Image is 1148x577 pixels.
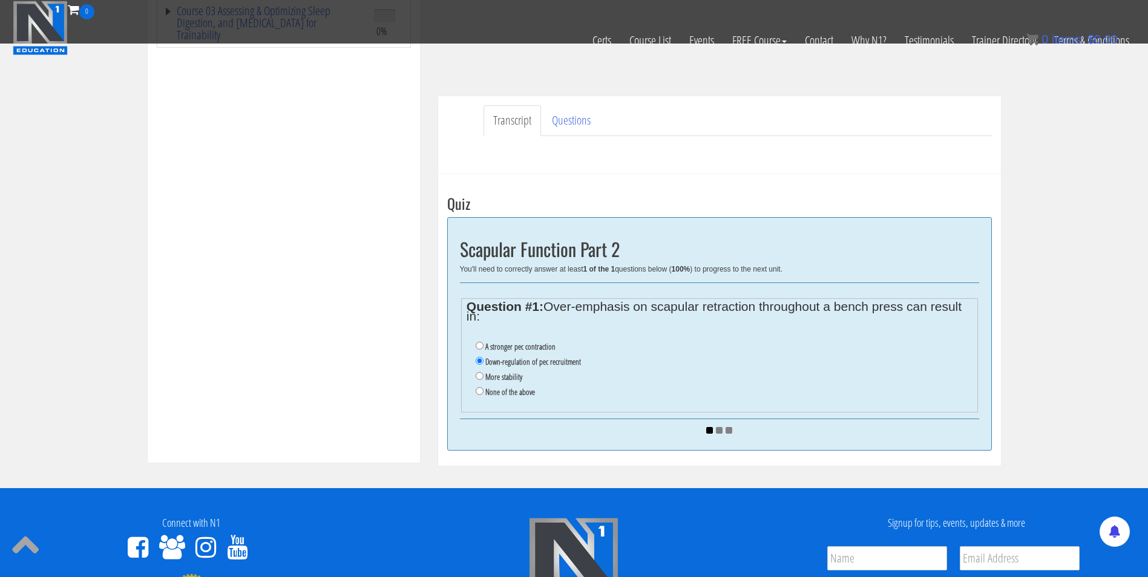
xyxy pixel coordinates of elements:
[485,342,556,351] label: A stronger pec contraction
[796,19,842,62] a: Contact
[1087,33,1118,46] bdi: 0.00
[460,239,979,259] h2: Scapular Function Part 2
[706,427,732,434] img: ajax_loader.gif
[467,302,972,321] legend: Over-emphasis on scapular retraction throughout a bench press can result in:
[1052,33,1084,46] span: items:
[542,105,600,136] a: Questions
[723,19,796,62] a: FREE Course
[484,105,541,136] a: Transcript
[460,265,979,273] div: You'll need to correctly answer at least questions below ( ) to progress to the next unit.
[1026,33,1038,45] img: icon11.png
[620,19,680,62] a: Course List
[79,4,94,19] span: 0
[1045,19,1138,62] a: Terms & Conditions
[775,517,1139,529] h4: Signup for tips, events, updates & more
[485,357,581,367] label: Down-regulation of pec recruitment
[672,265,690,273] b: 100%
[447,195,992,211] h3: Quiz
[485,387,535,397] label: None of the above
[960,546,1080,570] input: Email Address
[13,1,68,55] img: n1-education
[1087,33,1094,46] span: $
[583,19,620,62] a: Certs
[1041,33,1048,46] span: 0
[485,372,522,382] label: More stability
[896,19,963,62] a: Testimonials
[827,546,947,570] input: Name
[583,265,615,273] b: 1 of the 1
[842,19,896,62] a: Why N1?
[9,517,373,529] h4: Connect with N1
[963,19,1045,62] a: Trainer Directory
[680,19,723,62] a: Events
[68,1,94,18] a: 0
[1026,33,1118,46] a: 0 items: $0.00
[467,299,543,313] strong: Question #1:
